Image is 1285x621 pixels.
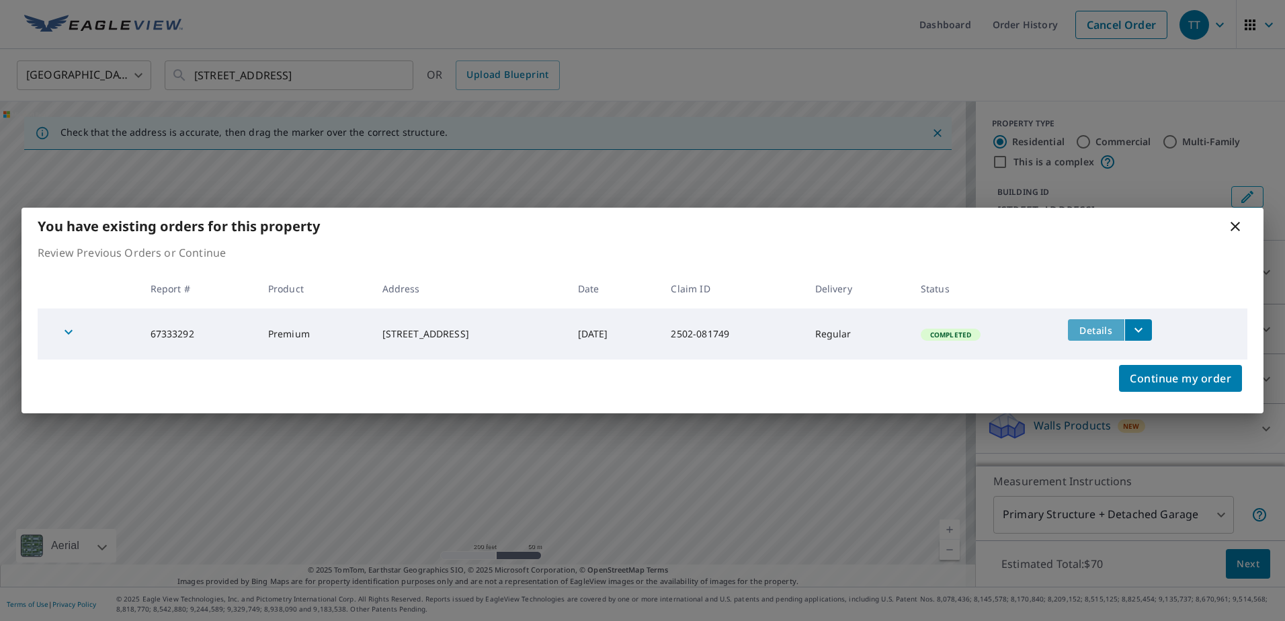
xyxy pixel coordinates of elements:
[660,308,804,360] td: 2502-081749
[257,269,372,308] th: Product
[38,245,1247,261] p: Review Previous Orders or Continue
[910,269,1057,308] th: Status
[804,269,910,308] th: Delivery
[140,308,257,360] td: 67333292
[257,308,372,360] td: Premium
[372,269,567,308] th: Address
[140,269,257,308] th: Report #
[567,269,661,308] th: Date
[922,330,979,339] span: Completed
[804,308,910,360] td: Regular
[1124,319,1152,341] button: filesDropdownBtn-67333292
[1130,369,1231,388] span: Continue my order
[567,308,661,360] td: [DATE]
[38,217,320,235] b: You have existing orders for this property
[660,269,804,308] th: Claim ID
[1119,365,1242,392] button: Continue my order
[1076,324,1116,337] span: Details
[382,327,556,341] div: [STREET_ADDRESS]
[1068,319,1124,341] button: detailsBtn-67333292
